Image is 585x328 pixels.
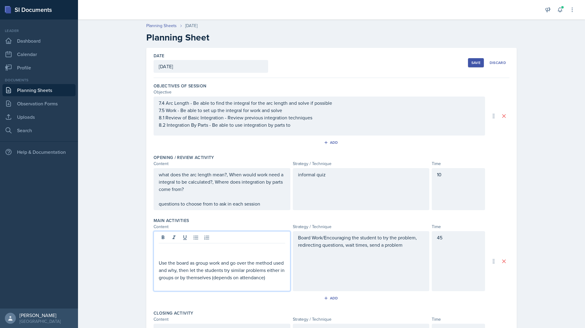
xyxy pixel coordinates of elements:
a: Dashboard [2,35,76,47]
div: Add [325,296,338,301]
button: Save [468,58,484,67]
h2: Planning Sheet [146,32,517,43]
div: Strategy / Technique [293,160,430,167]
a: Uploads [2,111,76,123]
button: Discard [486,58,509,67]
div: Strategy / Technique [293,316,430,323]
div: Save [471,60,480,65]
a: Search [2,124,76,136]
button: Add [322,138,342,147]
div: Content [154,160,290,167]
p: 7.4 Arc Length - Be able to find the integral for the arc length and solve if possible [159,99,480,107]
div: Documents [2,77,76,83]
p: 7.5 Work - Be able to set up the integral for work and solve [159,107,480,114]
div: Discard [490,60,506,65]
div: [DATE] [185,23,197,29]
div: Content [154,316,290,323]
label: Closing Activity [154,310,193,316]
label: Date [154,53,164,59]
div: Strategy / Technique [293,224,430,230]
label: Opening / Review Activity [154,154,214,160]
label: Objectives of Session [154,83,206,89]
p: what does the arc length mean?, When would work need a integral to be calculated?, Where does int... [159,171,285,193]
div: Leader [2,28,76,34]
div: Objective [154,89,485,95]
div: Content [154,224,290,230]
a: Profile [2,62,76,74]
a: Planning Sheets [2,84,76,96]
p: 8.2 Integration By Parts - Be able to use integration by parts to [159,121,480,129]
div: [PERSON_NAME] [19,312,61,318]
p: Board Work/Encouraging the student to try the problem, redirecting questions, wait times, send a ... [298,234,424,249]
div: Time [432,316,485,323]
p: informal quiz [298,171,424,178]
div: Help & Documentation [2,146,76,158]
p: 8.1 Review of Basic Integration - Review previous integration techniques [159,114,480,121]
p: questions to choose from to ask in each session [159,200,285,207]
a: Observation Forms [2,97,76,110]
div: Time [432,224,485,230]
p: Use the board as group work and go over the method used and why, then let the students try simila... [159,259,285,281]
p: 10 [437,171,480,178]
div: Add [325,140,338,145]
label: Main Activities [154,217,189,224]
a: Planning Sheets [146,23,177,29]
div: Time [432,160,485,167]
div: [GEOGRAPHIC_DATA] [19,318,61,324]
button: Add [322,294,342,303]
a: Calendar [2,48,76,60]
p: 45 [437,234,480,241]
